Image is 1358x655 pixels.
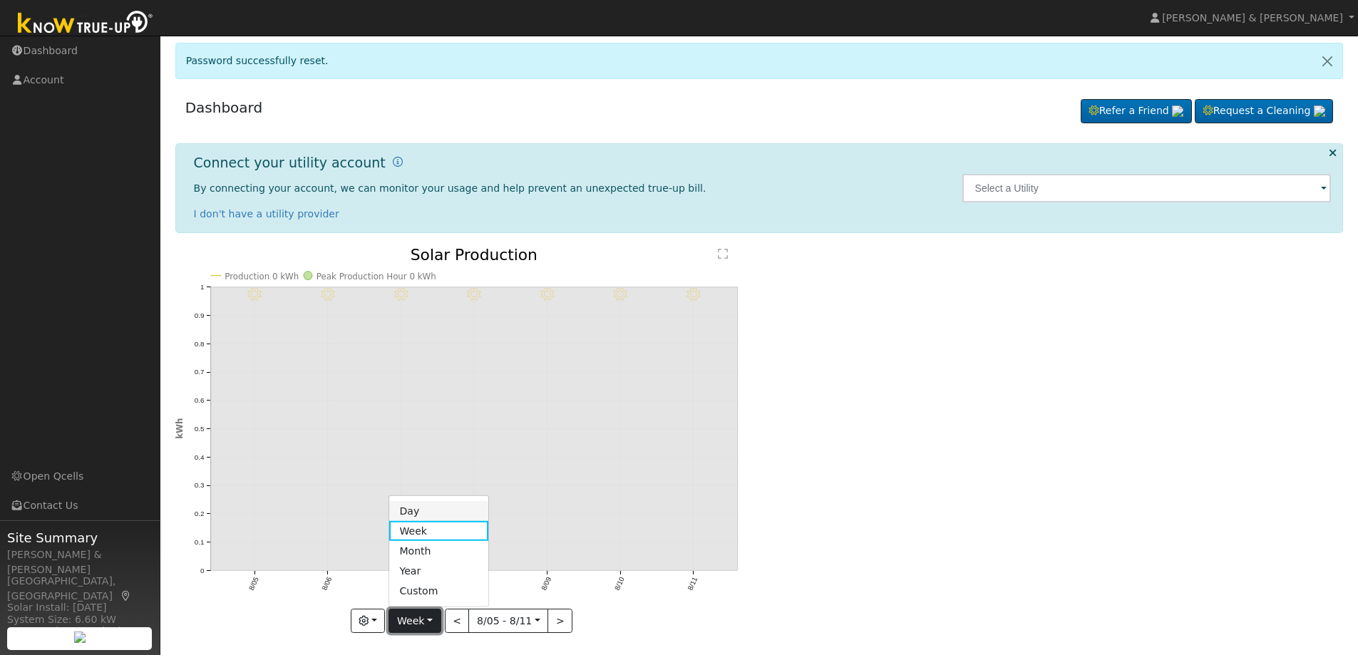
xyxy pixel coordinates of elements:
[445,609,470,633] button: <
[200,567,205,574] text: 0
[194,182,706,194] span: By connecting your account, we can monitor your usage and help prevent an unexpected true-up bill.
[194,510,204,517] text: 0.2
[7,528,153,547] span: Site Summary
[389,609,441,633] button: Week
[194,425,204,433] text: 0.5
[7,600,153,615] div: Solar Install: [DATE]
[194,311,204,319] text: 0.9
[7,574,153,604] div: [GEOGRAPHIC_DATA], [GEOGRAPHIC_DATA]
[225,271,299,281] text: Production 0 kWh
[74,631,86,643] img: retrieve
[194,155,386,171] h1: Connect your utility account
[317,271,436,281] text: Peak Production Hour 0 kWh
[389,581,488,601] a: Custom
[547,609,572,633] button: >
[613,575,626,592] text: 8/10
[194,538,204,546] text: 0.1
[194,368,204,376] text: 0.7
[194,339,204,347] text: 0.8
[719,247,729,259] text: 
[320,575,333,592] text: 8/06
[1195,99,1333,123] a: Request a Cleaning
[389,501,488,521] a: Day
[540,575,552,592] text: 8/09
[174,418,184,438] text: kWh
[1312,43,1342,78] a: Close
[194,481,204,489] text: 0.3
[7,612,153,627] div: System Size: 6.60 kW
[185,99,263,116] a: Dashboard
[962,174,1332,202] input: Select a Utility
[194,208,339,220] a: I don't have a utility provider
[11,8,160,40] img: Know True-Up
[389,541,488,561] a: Month
[1081,99,1192,123] a: Refer a Friend
[247,575,259,592] text: 8/05
[7,624,153,639] div: Storage Size: 15.0 kWh
[468,609,548,633] button: 8/05 - 8/11
[200,283,205,291] text: 1
[175,43,1344,79] div: Password successfully reset.
[1162,12,1343,24] span: [PERSON_NAME] & [PERSON_NAME]
[120,590,133,602] a: Map
[1314,105,1325,117] img: retrieve
[194,453,204,461] text: 0.4
[194,396,204,404] text: 0.6
[7,547,153,577] div: [PERSON_NAME] & [PERSON_NAME]
[1172,105,1183,117] img: retrieve
[389,521,488,541] a: Week
[686,575,699,592] text: 8/11
[411,245,537,263] text: Solar Production
[389,561,488,581] a: Year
